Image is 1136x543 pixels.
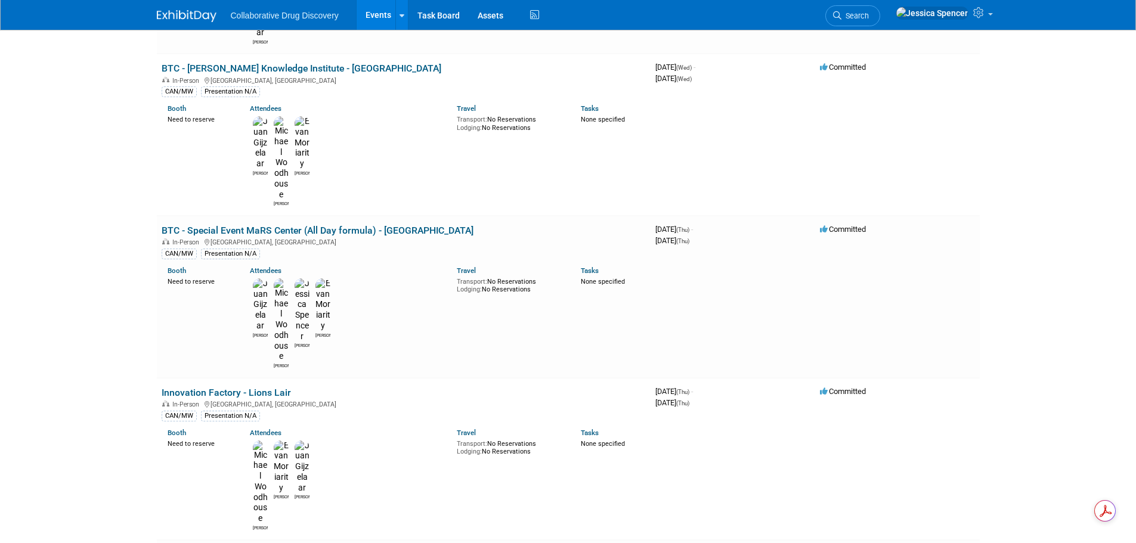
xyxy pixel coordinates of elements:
[457,429,476,437] a: Travel
[162,237,646,246] div: [GEOGRAPHIC_DATA], [GEOGRAPHIC_DATA]
[691,225,693,234] span: -
[253,116,268,169] img: Juan Gijzelaar
[295,169,309,176] div: Evan Moriarity
[457,104,476,113] a: Travel
[655,387,693,396] span: [DATE]
[295,440,309,494] img: Juan Gijzelaar
[315,331,330,339] div: Evan Moriarity
[162,75,646,85] div: [GEOGRAPHIC_DATA], [GEOGRAPHIC_DATA]
[676,238,689,244] span: (Thu)
[162,399,646,408] div: [GEOGRAPHIC_DATA], [GEOGRAPHIC_DATA]
[274,362,289,369] div: Michael Woodhouse
[172,401,203,408] span: In-Person
[274,440,289,494] img: Evan Moriarity
[655,236,689,245] span: [DATE]
[162,86,197,97] div: CAN/MW
[253,278,268,331] img: Juan Gijzelaar
[250,104,281,113] a: Attendees
[162,387,291,398] a: Innovation Factory - Lions Lair
[253,38,268,45] div: Juan Gijzelaar
[457,275,563,294] div: No Reservations No Reservations
[162,77,169,83] img: In-Person Event
[253,440,268,524] img: Michael Woodhouse
[253,331,268,339] div: Juan Gijzelaar
[162,63,441,74] a: BTC - [PERSON_NAME] Knowledge Institute - [GEOGRAPHIC_DATA]
[168,437,233,448] div: Need to reserve
[274,200,289,207] div: Michael Woodhouse
[655,225,693,234] span: [DATE]
[250,429,281,437] a: Attendees
[581,278,625,286] span: None specified
[295,493,309,500] div: Juan Gijzelaar
[581,116,625,123] span: None specified
[457,266,476,275] a: Travel
[168,429,186,437] a: Booth
[172,238,203,246] span: In-Person
[162,411,197,421] div: CAN/MW
[250,266,281,275] a: Attendees
[694,63,695,72] span: -
[457,116,487,123] span: Transport:
[581,440,625,448] span: None specified
[274,116,289,200] img: Michael Woodhouse
[581,104,599,113] a: Tasks
[168,113,233,124] div: Need to reserve
[295,278,309,342] img: Jessica Spencer
[253,169,268,176] div: Juan Gijzelaar
[457,286,482,293] span: Lodging:
[457,448,482,455] span: Lodging:
[820,387,866,396] span: Committed
[162,238,169,244] img: In-Person Event
[274,278,289,362] img: Michael Woodhouse
[253,524,268,531] div: Michael Woodhouse
[315,278,330,331] img: Evan Moriarity
[581,429,599,437] a: Tasks
[820,225,866,234] span: Committed
[896,7,968,20] img: Jessica Spencer
[457,278,487,286] span: Transport:
[231,11,339,20] span: Collaborative Drug Discovery
[655,74,692,83] span: [DATE]
[676,76,692,82] span: (Wed)
[676,226,689,233] span: (Thu)
[157,10,216,22] img: ExhibitDay
[457,437,563,456] div: No Reservations No Reservations
[655,63,695,72] span: [DATE]
[841,11,869,20] span: Search
[162,225,473,236] a: BTC - Special Event MaRS Center (All Day formula) - [GEOGRAPHIC_DATA]
[676,400,689,407] span: (Thu)
[201,249,260,259] div: Presentation N/A
[825,5,880,26] a: Search
[172,77,203,85] span: In-Person
[201,86,260,97] div: Presentation N/A
[274,493,289,500] div: Evan Moriarity
[201,411,260,421] div: Presentation N/A
[820,63,866,72] span: Committed
[162,401,169,407] img: In-Person Event
[162,249,197,259] div: CAN/MW
[676,64,692,71] span: (Wed)
[168,275,233,286] div: Need to reserve
[457,124,482,132] span: Lodging:
[581,266,599,275] a: Tasks
[655,398,689,407] span: [DATE]
[168,104,186,113] a: Booth
[168,266,186,275] a: Booth
[457,440,487,448] span: Transport:
[691,387,693,396] span: -
[295,116,309,169] img: Evan Moriarity
[676,389,689,395] span: (Thu)
[457,113,563,132] div: No Reservations No Reservations
[295,342,309,349] div: Jessica Spencer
